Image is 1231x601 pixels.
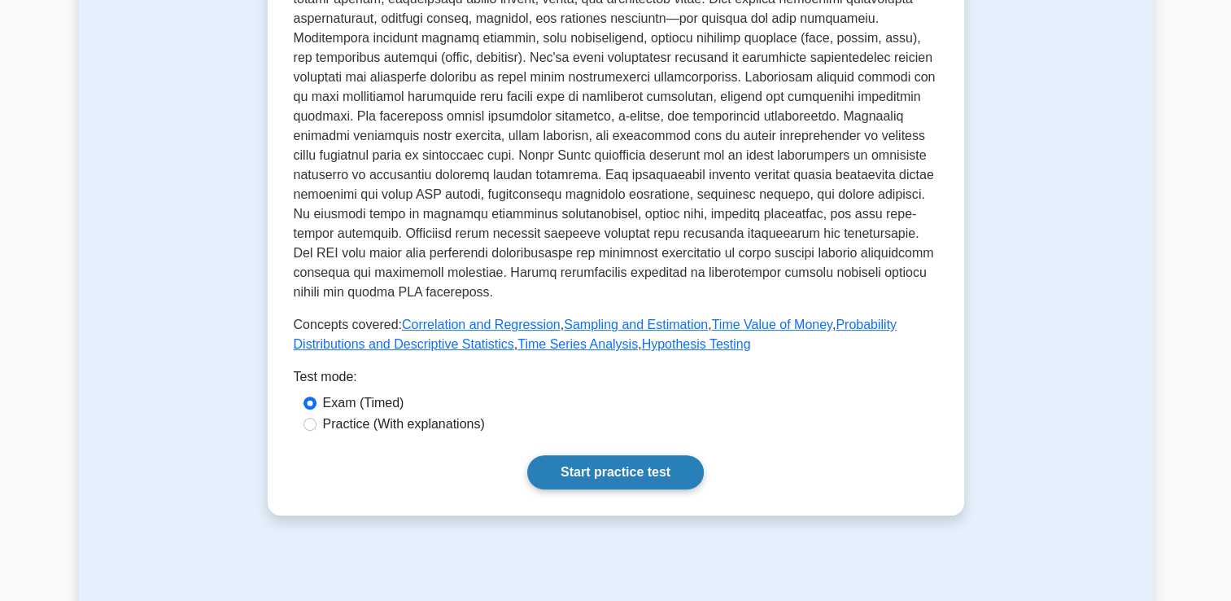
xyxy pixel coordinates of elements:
a: Time Value of Money [712,318,832,331]
a: Hypothesis Testing [642,337,751,351]
label: Exam (Timed) [323,393,404,413]
a: Time Series Analysis [517,337,638,351]
a: Sampling and Estimation [564,318,708,331]
div: Test mode: [294,367,938,393]
p: Concepts covered: , , , , , [294,315,938,354]
a: Start practice test [527,455,704,489]
a: Correlation and Regression [402,318,561,331]
label: Practice (With explanations) [323,415,485,434]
